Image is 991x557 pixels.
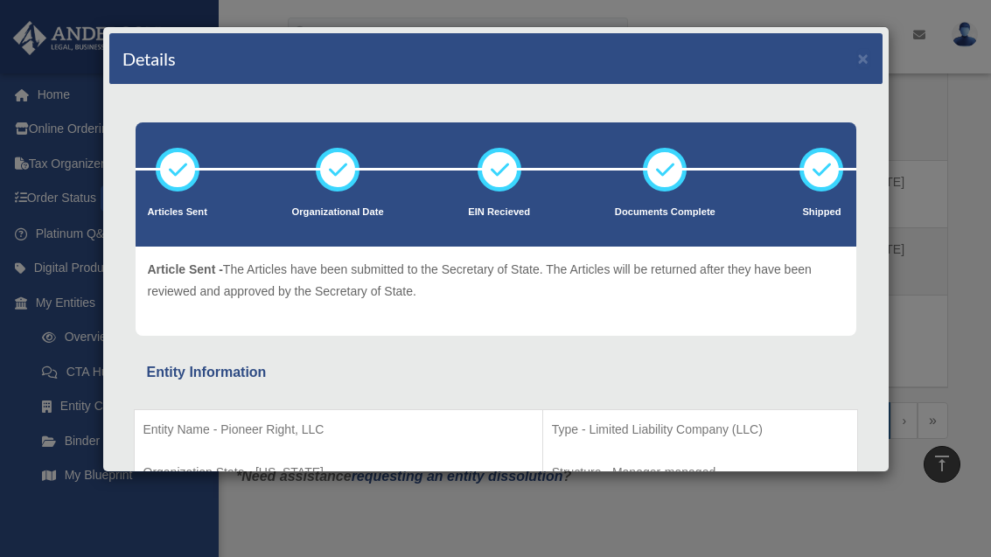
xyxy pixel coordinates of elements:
[799,204,843,221] p: Shipped
[143,462,534,484] p: Organization State - [US_STATE]
[147,360,845,385] div: Entity Information
[292,204,384,221] p: Organizational Date
[552,462,848,484] p: Structure - Manager-managed
[148,262,223,276] span: Article Sent -
[468,204,530,221] p: EIN Recieved
[143,419,534,441] p: Entity Name - Pioneer Right, LLC
[552,419,848,441] p: Type - Limited Liability Company (LLC)
[148,204,207,221] p: Articles Sent
[615,204,715,221] p: Documents Complete
[122,46,176,71] h4: Details
[858,49,869,67] button: ×
[148,259,844,302] p: The Articles have been submitted to the Secretary of State. The Articles will be returned after t...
